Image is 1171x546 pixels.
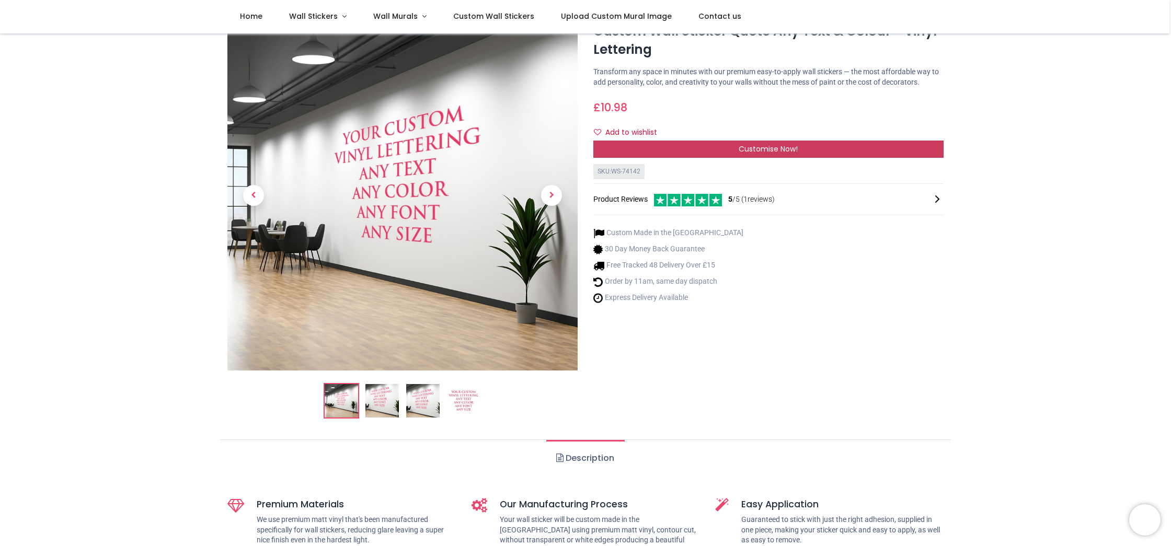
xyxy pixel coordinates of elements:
p: Transform any space in minutes with our premium easy-to-apply wall stickers — the most affordable... [593,67,944,87]
div: Product Reviews [593,192,944,206]
button: Add to wishlistAdd to wishlist [593,124,666,142]
span: 5 [728,195,732,203]
span: Previous [243,185,264,206]
li: Order by 11am, same day dispatch [593,276,743,287]
img: WS-74142-02 [365,384,399,417]
div: SKU: WS-74142 [593,164,645,179]
span: Home [240,11,262,21]
h5: Easy Application [741,498,944,511]
p: Guaranteed to stick with just the right adhesion, supplied in one piece, making your sticker quic... [741,515,944,545]
a: Previous [227,73,280,318]
img: Custom Wall Sticker Quote Any Text & Colour - Vinyl Lettering [227,20,578,370]
h1: Custom Wall Sticker Quote Any Text & Colour - Vinyl Lettering [593,22,944,59]
li: Custom Made in the [GEOGRAPHIC_DATA] [593,228,743,239]
span: Custom Wall Stickers [453,11,534,21]
span: Next [541,185,562,206]
span: Upload Custom Mural Image [561,11,672,21]
img: Custom Wall Sticker Quote Any Text & Colour - Vinyl Lettering [325,384,358,417]
img: WS-74142-04 [447,384,480,417]
i: Add to wishlist [594,129,601,136]
li: Express Delivery Available [593,293,743,304]
li: 30 Day Money Back Guarantee [593,244,743,255]
span: 10.98 [601,100,627,115]
span: Wall Murals [373,11,418,21]
h5: Our Manufacturing Process [500,498,700,511]
a: Description [546,440,624,477]
span: £ [593,100,627,115]
span: /5 ( 1 reviews) [728,194,775,205]
a: Next [525,73,578,318]
span: Wall Stickers [289,11,338,21]
h5: Premium Materials [257,498,456,511]
li: Free Tracked 48 Delivery Over £15 [593,260,743,271]
p: We use premium matt vinyl that's been manufactured specifically for wall stickers, reducing glare... [257,515,456,545]
span: Customise Now! [739,144,798,154]
iframe: Brevo live chat [1129,504,1161,536]
img: WS-74142-03 [406,384,440,417]
span: Contact us [698,11,741,21]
